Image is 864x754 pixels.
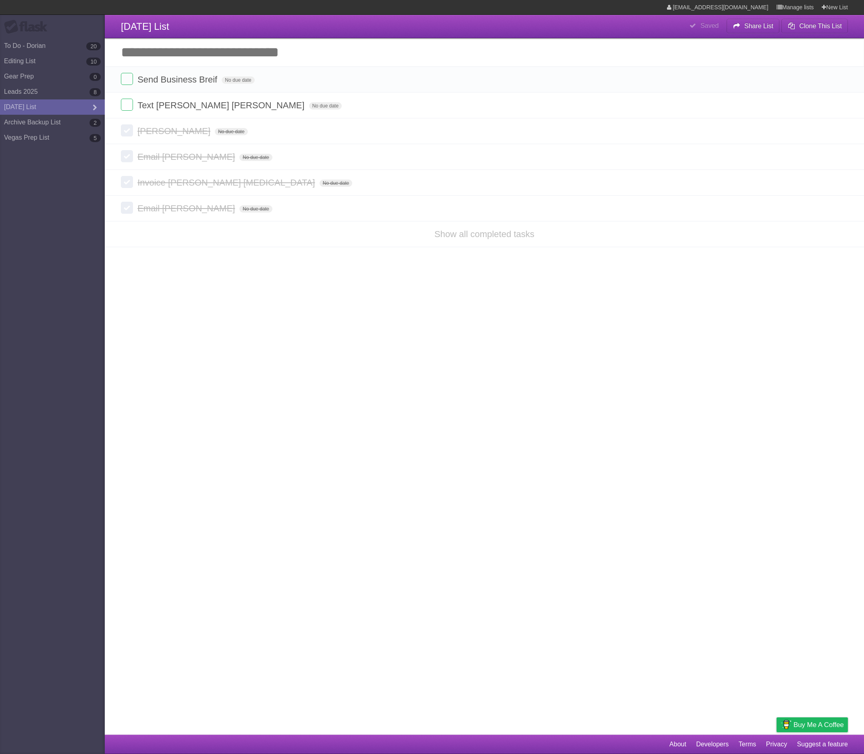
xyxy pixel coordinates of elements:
span: Email [PERSON_NAME] [137,203,237,213]
a: About [669,737,686,752]
a: Terms [739,737,756,752]
label: Done [121,73,133,85]
b: 10 [86,58,101,66]
label: Done [121,176,133,188]
span: Send Business Breif [137,74,219,85]
span: [PERSON_NAME] [137,126,212,136]
span: No due date [320,180,352,187]
a: Show all completed tasks [434,229,534,239]
span: No due date [239,205,272,213]
b: Share List [744,23,773,29]
button: Clone This List [781,19,848,33]
b: Clone This List [799,23,842,29]
a: Buy me a coffee [777,717,848,732]
b: Saved [700,22,719,29]
label: Done [121,150,133,162]
b: 8 [89,88,101,96]
span: No due date [309,102,342,109]
label: Done [121,202,133,214]
span: No due date [215,128,247,135]
b: 0 [89,73,101,81]
span: Email [PERSON_NAME] [137,152,237,162]
span: Buy me a coffee [793,718,844,732]
label: Done [121,124,133,136]
div: Flask [4,20,52,34]
b: 5 [89,134,101,142]
span: [DATE] List [121,21,169,32]
span: No due date [222,76,254,84]
span: Text [PERSON_NAME] [PERSON_NAME] [137,100,306,110]
b: 20 [86,42,101,50]
span: No due date [239,154,272,161]
span: Invoice [PERSON_NAME] [MEDICAL_DATA] [137,178,317,188]
a: Privacy [766,737,787,752]
label: Done [121,99,133,111]
a: Developers [696,737,729,752]
a: Suggest a feature [797,737,848,752]
button: Share List [727,19,780,33]
b: 2 [89,119,101,127]
img: Buy me a coffee [781,718,791,731]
